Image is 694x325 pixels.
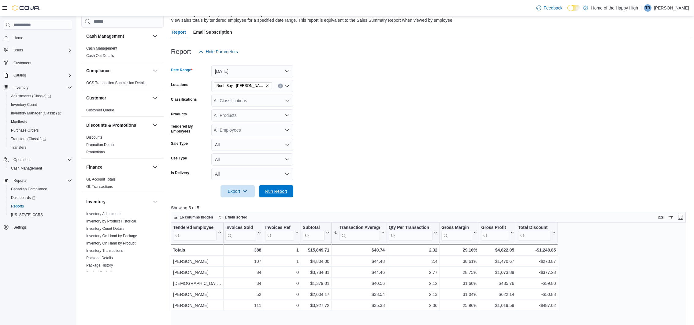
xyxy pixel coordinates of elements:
[265,84,269,88] button: Remove North Bay - Thibeault Terrace - Fire & Flower from selection in this group
[11,47,72,54] span: Users
[151,32,159,40] button: Cash Management
[9,92,72,100] span: Adjustments (Classic)
[173,302,221,309] div: [PERSON_NAME]
[333,269,385,276] div: $44.46
[11,59,72,66] span: Customers
[86,46,117,51] span: Cash Management
[481,280,514,287] div: $435.76
[171,17,454,24] div: View sales totals by tendered employee for a specified date range. This report is equivalent to t...
[544,5,562,11] span: Feedback
[11,59,34,67] a: Customers
[333,225,384,241] button: Transaction Average
[481,302,514,309] div: $1,019.59
[11,212,43,217] span: [US_STATE] CCRS
[173,225,221,241] button: Tendered Employee
[86,53,114,58] span: Cash Out Details
[9,110,72,117] span: Inventory Manager (Classic)
[1,223,75,232] button: Settings
[1,58,75,67] button: Customers
[265,269,299,276] div: 0
[86,33,124,39] h3: Cash Management
[278,84,283,88] button: Clear input
[86,135,102,140] a: Discounts
[265,188,287,194] span: Run Report
[217,83,264,89] span: North Bay - [PERSON_NAME] Terrace - Fire & Flower
[303,302,329,309] div: $3,927.72
[86,68,110,74] h3: Compliance
[81,210,164,301] div: Inventory
[591,4,638,12] p: Home of the Happy High
[9,135,72,143] span: Transfers (Classic)
[11,223,72,231] span: Settings
[11,156,34,163] button: Operations
[333,280,385,287] div: $40.56
[86,108,114,112] a: Customer Queue
[221,185,255,197] button: Export
[86,248,123,253] a: Inventory Transactions
[86,256,113,260] span: Package Details
[6,135,75,143] a: Transfers (Classic)
[9,110,64,117] a: Inventory Manager (Classic)
[518,225,551,241] div: Total Discount
[86,108,114,113] span: Customer Queue
[225,246,261,254] div: 388
[303,280,329,287] div: $1,379.01
[518,246,556,254] div: -$1,248.85
[285,113,290,118] button: Open list of options
[389,302,437,309] div: 2.06
[6,100,75,109] button: Inventory Count
[644,4,651,12] div: Tom Rishaur
[86,199,150,205] button: Inventory
[677,214,684,221] button: Enter fullscreen
[303,269,329,276] div: $3,734.81
[11,72,72,79] span: Catalog
[389,269,437,276] div: 2.77
[86,80,147,85] span: OCS Transaction Submission Details
[11,204,24,209] span: Reports
[86,212,122,216] a: Inventory Adjustments
[518,258,556,265] div: -$273.87
[1,83,75,92] button: Inventory
[9,92,54,100] a: Adjustments (Classic)
[6,185,75,193] button: Canadian Compliance
[225,258,261,265] div: 107
[171,68,193,73] label: Date Range
[265,291,299,298] div: 0
[86,95,106,101] h3: Customer
[11,128,39,133] span: Purchase Orders
[6,143,75,152] button: Transfers
[86,270,118,275] span: Product Expirations
[9,211,45,219] a: [US_STATE] CCRS
[9,203,72,210] span: Reports
[211,65,293,77] button: [DATE]
[654,4,689,12] p: [PERSON_NAME]
[11,195,35,200] span: Dashboards
[333,291,385,298] div: $38.54
[6,193,75,202] a: Dashboards
[339,225,380,241] div: Transaction Average
[518,269,556,276] div: -$377.28
[333,246,384,254] div: $40.74
[86,185,113,189] a: GL Transactions
[265,246,299,254] div: 1
[173,258,221,265] div: [PERSON_NAME]
[389,246,437,254] div: 2.32
[86,95,150,101] button: Customer
[13,85,28,90] span: Inventory
[151,198,159,205] button: Inventory
[225,225,256,241] div: Invoices Sold
[86,177,116,181] a: GL Account Totals
[9,127,41,134] a: Purchase Orders
[265,302,299,309] div: 0
[481,225,514,241] button: Gross Profit
[86,46,117,50] a: Cash Management
[389,225,432,231] div: Qty Per Transaction
[9,194,38,201] a: Dashboards
[86,219,136,223] a: Inventory by Product Historical
[151,121,159,129] button: Discounts & Promotions
[339,225,380,231] div: Transaction Average
[302,225,329,241] button: Subtotal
